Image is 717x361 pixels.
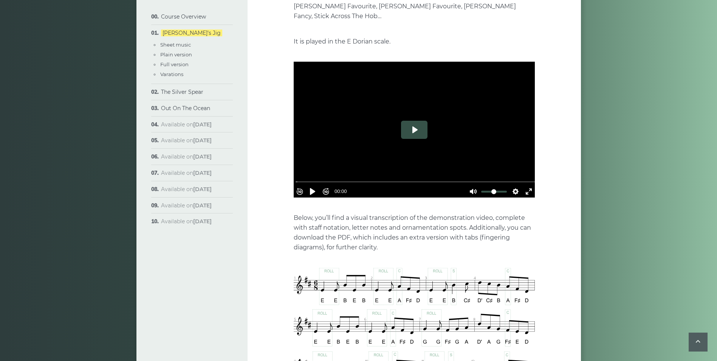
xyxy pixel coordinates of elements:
[160,71,183,77] a: Varations
[193,218,212,225] strong: [DATE]
[193,202,212,209] strong: [DATE]
[160,61,189,67] a: Full version
[161,170,212,176] span: Available on
[161,89,203,95] a: The Silver Spear
[193,121,212,128] strong: [DATE]
[161,218,212,225] span: Available on
[160,51,192,58] a: Plain version
[161,186,212,193] span: Available on
[193,186,212,193] strong: [DATE]
[161,153,212,160] span: Available on
[160,42,191,48] a: Sheet music
[161,105,210,112] a: Out On The Ocean
[161,30,222,36] a: [PERSON_NAME]’s Jig
[193,137,212,144] strong: [DATE]
[294,37,535,47] p: It is played in the E Dorian scale.
[193,153,212,160] strong: [DATE]
[161,202,212,209] span: Available on
[161,13,206,20] a: Course Overview
[161,121,212,128] span: Available on
[193,170,212,176] strong: [DATE]
[161,137,212,144] span: Available on
[294,213,535,252] p: Below, you’ll find a visual transcription of the demonstration video, complete with staff notatio...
